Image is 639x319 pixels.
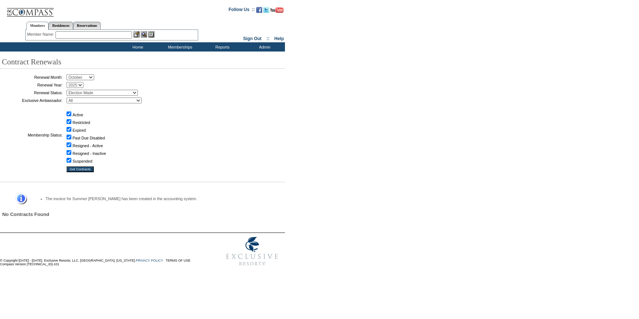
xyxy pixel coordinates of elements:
div: Member Name: [27,31,56,38]
label: Resigned - Inactive [72,151,106,156]
a: Become our fan on Facebook [256,9,262,14]
input: Get Contracts [67,166,94,172]
label: Suspended [72,159,92,163]
a: Subscribe to our YouTube Channel [270,9,283,14]
a: Follow us on Twitter [263,9,269,14]
td: Memberships [158,42,200,52]
img: Information Message [11,193,27,205]
label: Past Due Disabled [72,136,105,140]
a: Reservations [73,22,101,29]
img: Become our fan on Facebook [256,7,262,13]
img: Reservations [148,31,154,38]
td: Follow Us :: [229,6,255,15]
a: PRIVACY POLICY [136,259,163,262]
td: Home [116,42,158,52]
label: Expired [72,128,86,132]
a: Members [26,22,49,30]
td: Exclusive Ambassador: [2,98,63,103]
a: Help [274,36,284,41]
a: Sign Out [243,36,261,41]
td: Membership Status: [2,105,63,164]
label: Resigned - Active [72,143,103,148]
td: Renewal Year: [2,82,63,88]
img: Exclusive Resorts [219,233,285,270]
label: Active [72,113,83,117]
span: No Contracts Found [2,212,49,217]
span: :: [267,36,269,41]
td: Renewal Month: [2,74,63,80]
img: b_edit.gif [133,31,140,38]
img: Follow us on Twitter [263,7,269,13]
img: Compass Home [6,2,54,17]
td: Reports [200,42,243,52]
a: TERMS OF USE [166,259,191,262]
td: Renewal Status: [2,90,63,96]
img: Subscribe to our YouTube Channel [270,7,283,13]
li: The invoice for Summer [PERSON_NAME] has been created in the accounting system. [46,196,272,201]
a: Residences [49,22,73,29]
label: Restricted [72,120,90,125]
td: Admin [243,42,285,52]
img: View [141,31,147,38]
